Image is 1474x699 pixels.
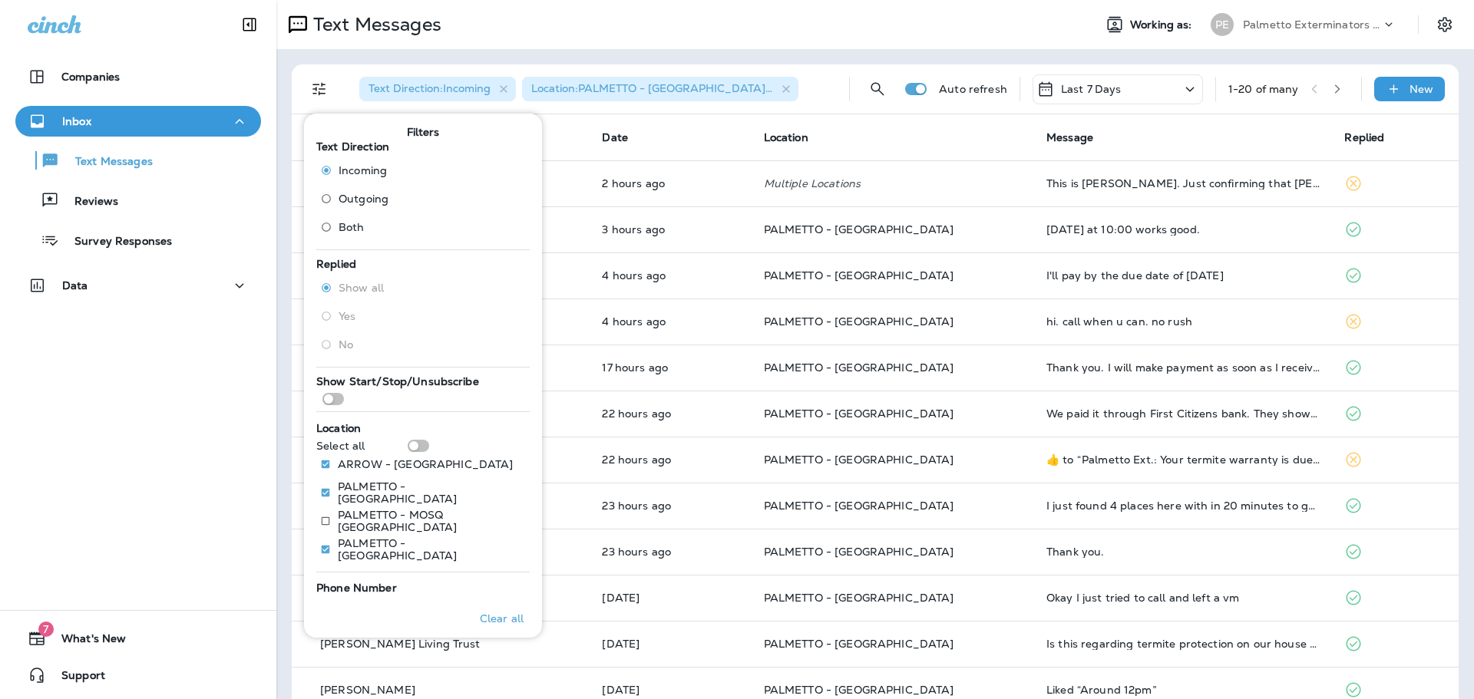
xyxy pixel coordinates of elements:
p: Oct 13, 2025 02:42 PM [602,407,739,420]
p: ARROW - [GEOGRAPHIC_DATA] [338,458,514,470]
span: No [339,338,353,351]
span: PALMETTO - [GEOGRAPHIC_DATA] [764,545,954,559]
span: PALMETTO - [GEOGRAPHIC_DATA] [764,683,954,697]
p: Oct 13, 2025 01:18 PM [602,500,739,512]
p: Multiple Locations [764,177,1022,190]
p: Oct 13, 2025 11:54 AM [602,638,739,650]
span: Show Start/Stop/Unsubscribe [316,374,479,388]
span: PALMETTO - [GEOGRAPHIC_DATA] [764,591,954,605]
button: Survey Responses [15,224,261,256]
p: Oct 13, 2025 02:05 PM [602,453,739,466]
p: Oct 14, 2025 10:11 AM [602,177,739,190]
button: Search Messages [862,74,893,104]
span: PALMETTO - [GEOGRAPHIC_DATA] [764,453,954,467]
div: Location:PALMETTO - [GEOGRAPHIC_DATA]+2 [522,77,798,101]
span: Message [1046,130,1093,144]
div: Liked “Around 12pm” [1046,684,1320,696]
span: Date [602,130,628,144]
div: Text Direction:Incoming [359,77,516,101]
button: Inbox [15,106,261,137]
span: Text Direction : Incoming [368,81,491,95]
p: [PERSON_NAME] Living Trust [320,638,481,650]
button: Filters [304,74,335,104]
span: 7 [38,622,54,637]
span: Location [316,421,361,435]
div: Is this regarding termite protection on our house at 143 Bounty Street on Daniel Island? [1046,638,1320,650]
p: Select all [316,440,365,452]
span: PALMETTO - [GEOGRAPHIC_DATA] [764,223,954,236]
span: Support [46,669,105,687]
button: Collapse Sidebar [228,9,271,40]
div: ​👍​ to “ Palmetto Ext.: Your termite warranty is due for renewal. Visit customer.entomobrands.com... [1046,453,1320,466]
button: Reviews [15,184,261,216]
div: Thank you. [1046,546,1320,558]
p: Auto refresh [939,83,1007,95]
p: Oct 14, 2025 08:52 AM [602,269,739,282]
div: This is Jeff DiPasquale. Just confirming that Hunter will be here this Friday at 10:00 to inspect... [1046,177,1320,190]
span: Replied [316,257,356,271]
span: Working as: [1130,18,1195,31]
p: Text Messages [60,155,153,170]
p: Oct 13, 2025 07:15 PM [602,361,739,374]
span: Filters [407,126,440,139]
p: Companies [61,71,120,83]
p: New [1410,83,1433,95]
span: Text Direction [316,140,389,153]
button: Settings [1431,11,1459,38]
p: Last 7 Days [1061,83,1122,95]
p: PALMETTO - [GEOGRAPHIC_DATA] [338,537,517,562]
button: Data [15,270,261,301]
p: Oct 13, 2025 01:13 PM [602,546,739,558]
p: Oct 13, 2025 12:16 PM [602,592,739,604]
div: Okay I just tried to call and left a vm [1046,592,1320,604]
div: 1 - 20 of many [1228,83,1299,95]
p: Oct 13, 2025 10:47 AM [602,684,739,696]
p: Data [62,279,88,292]
div: Filters [304,104,542,638]
p: Oct 14, 2025 08:04 AM [602,315,739,328]
div: Friday at 10:00 works good. [1046,223,1320,236]
span: Both [339,221,365,233]
p: Palmetto Exterminators LLC [1243,18,1381,31]
span: Outgoing [339,193,388,205]
button: Support [15,660,261,691]
span: What's New [46,632,126,651]
span: PALMETTO - [GEOGRAPHIC_DATA] [764,269,954,282]
button: 7What's New [15,623,261,654]
span: PALMETTO - [GEOGRAPHIC_DATA] [764,315,954,328]
p: Oct 14, 2025 09:34 AM [602,223,739,236]
div: PE [1211,13,1234,36]
span: PALMETTO - [GEOGRAPHIC_DATA] [764,637,954,651]
div: I'll pay by the due date of 12/23/25 [1046,269,1320,282]
span: Yes [339,310,355,322]
button: Text Messages [15,144,261,176]
p: Reviews [59,195,118,209]
div: hi. call when u can. no rush [1046,315,1320,328]
div: I just found 4 places here with in 20 minutes to get your tsa number versus 50 miles in KY. We ca... [1046,500,1320,512]
button: Clear all [474,599,530,638]
span: Location : PALMETTO - [GEOGRAPHIC_DATA] +2 [531,81,778,95]
span: PALMETTO - [GEOGRAPHIC_DATA] [764,407,954,420]
div: We paid it through First Citizens bank. They showed that the check was sent on the 10th. Unfortun... [1046,407,1320,420]
p: PALMETTO - [GEOGRAPHIC_DATA] [338,480,517,505]
span: Location [764,130,808,144]
span: Phone Number [316,581,397,595]
p: Clear all [480,612,524,625]
p: PALMETTO - MOSQ [GEOGRAPHIC_DATA] [338,509,517,533]
span: Replied [1344,130,1384,144]
p: Text Messages [307,13,441,36]
p: Inbox [62,115,91,127]
button: Companies [15,61,261,92]
div: Thank you. I will make payment as soon as I receive it. Also can I get on the schedule for the ba... [1046,361,1320,374]
p: Survey Responses [59,235,172,249]
span: PALMETTO - [GEOGRAPHIC_DATA] [764,499,954,513]
span: Incoming [339,164,387,176]
p: [PERSON_NAME] [320,684,415,696]
span: PALMETTO - [GEOGRAPHIC_DATA] [764,361,954,374]
span: Show all [339,282,384,294]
